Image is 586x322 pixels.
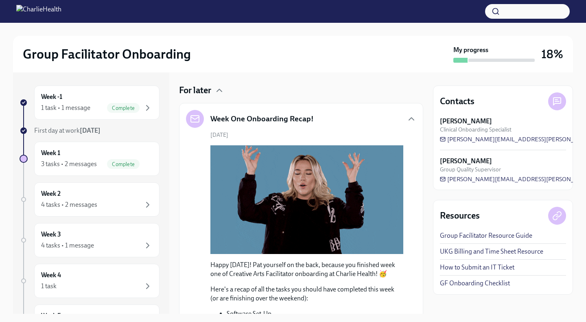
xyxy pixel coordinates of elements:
[20,182,160,217] a: Week 24 tasks • 2 messages
[41,311,61,320] h6: Week 5
[440,247,543,256] a: UKG Billing and Time Sheet Resource
[440,95,474,107] h4: Contacts
[41,103,90,112] div: 1 task • 1 message
[80,127,101,134] strong: [DATE]
[440,117,492,126] strong: [PERSON_NAME]
[210,285,403,303] p: Here's a recap of all the tasks you should have completed this week (or are finishing over the we...
[210,145,403,254] button: Zoom image
[107,105,140,111] span: Complete
[440,157,492,166] strong: [PERSON_NAME]
[210,114,314,124] h5: Week One Onboarding Recap!
[20,85,160,120] a: Week -11 task • 1 messageComplete
[34,127,101,134] span: First day at work
[41,271,61,280] h6: Week 4
[440,263,514,272] a: How to Submit an IT Ticket
[20,223,160,257] a: Week 34 tasks • 1 message
[440,210,480,222] h4: Resources
[41,282,57,291] div: 1 task
[41,92,62,101] h6: Week -1
[23,46,191,62] h2: Group Facilitator Onboarding
[227,309,403,318] li: Software Set-Up
[107,161,140,167] span: Complete
[41,200,97,209] div: 4 tasks • 2 messages
[20,264,160,298] a: Week 41 task
[16,5,61,18] img: CharlieHealth
[440,231,532,240] a: Group Facilitator Resource Guide
[453,46,488,55] strong: My progress
[440,126,512,134] span: Clinical Onboarding Specialist
[20,126,160,135] a: First day at work[DATE]
[440,279,510,288] a: GF Onboarding Checklist
[41,230,61,239] h6: Week 3
[41,241,94,250] div: 4 tasks • 1 message
[41,160,97,169] div: 3 tasks • 2 messages
[541,47,563,61] h3: 18%
[440,166,501,173] span: Group Quality Supervisor
[210,261,403,278] p: Happy [DATE]! Pat yourself on the back, because you finished week one of Creative Arts Facilitato...
[20,142,160,176] a: Week 13 tasks • 2 messagesComplete
[210,131,228,139] span: [DATE]
[41,189,61,198] h6: Week 2
[179,84,423,96] div: For later
[41,149,60,158] h6: Week 1
[179,84,211,96] h4: For later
